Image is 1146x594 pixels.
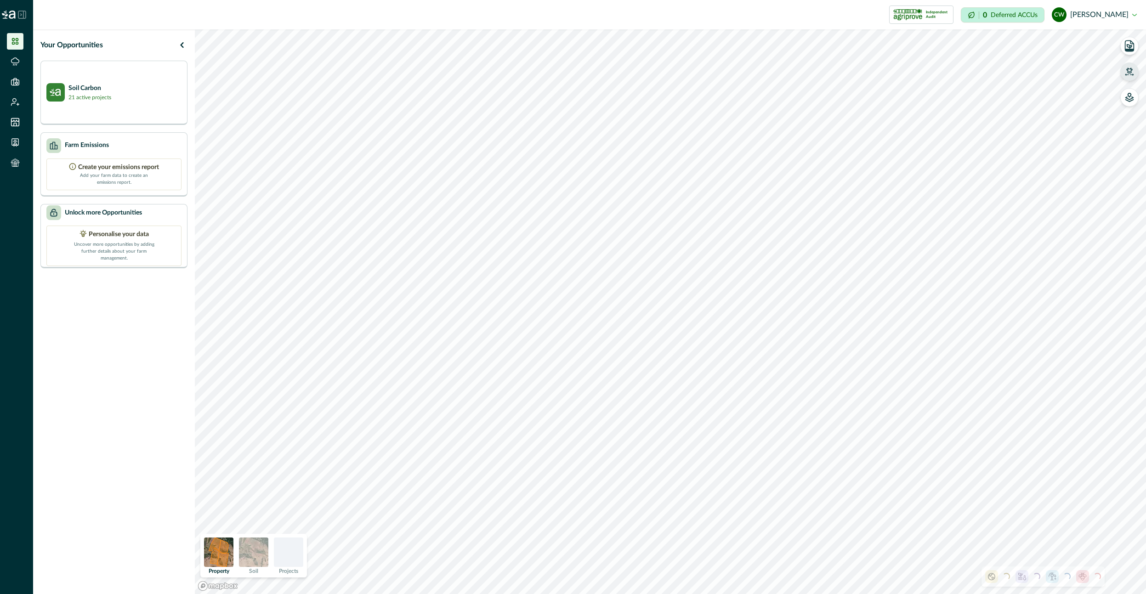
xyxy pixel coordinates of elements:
[65,141,109,150] p: Farm Emissions
[926,10,949,19] p: Independent Audit
[40,40,103,51] p: Your Opportunities
[78,163,159,172] p: Create your emissions report
[68,93,111,102] p: 21 active projects
[68,84,111,93] p: Soil Carbon
[89,230,149,239] p: Personalise your data
[889,6,953,24] button: certification logoIndependent Audit
[2,11,16,19] img: Logo
[204,537,233,567] img: property preview
[1052,4,1137,26] button: cadel watson[PERSON_NAME]
[991,11,1038,18] p: Deferred ACCUs
[893,7,922,22] img: certification logo
[68,239,160,262] p: Uncover more opportunities by adding further details about your farm management.
[65,208,142,218] p: Unlock more Opportunities
[1100,550,1146,594] iframe: Chat Widget
[198,581,238,591] a: Mapbox logo
[79,172,148,186] p: Add your farm data to create an emissions report.
[239,537,268,567] img: soil preview
[249,568,258,574] p: Soil
[279,568,298,574] p: Projects
[983,11,987,19] p: 0
[209,568,229,574] p: Property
